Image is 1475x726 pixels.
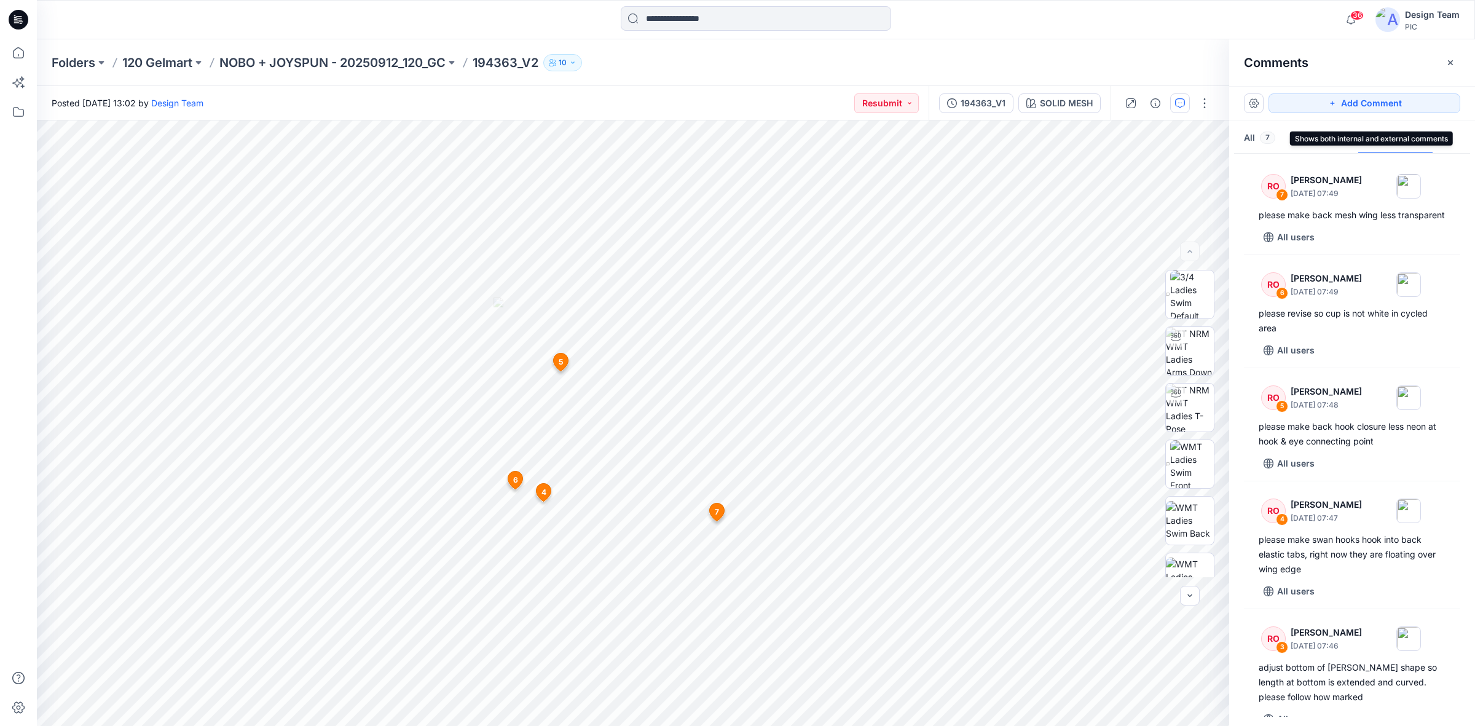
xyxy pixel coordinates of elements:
[1261,626,1286,651] div: RO
[1259,419,1445,449] div: please make back hook closure less neon at hook & eye connecting point
[1166,327,1214,375] img: TT NRM WMT Ladies Arms Down
[1291,271,1362,286] p: [PERSON_NAME]
[1261,174,1286,199] div: RO
[52,54,95,71] a: Folders
[151,98,203,108] a: Design Team
[473,54,538,71] p: 194363_V2
[1277,230,1315,245] p: All users
[1259,208,1445,223] div: please make back mesh wing less transparent
[1277,343,1315,358] p: All users
[52,97,203,109] span: Posted [DATE] 13:02 by
[1291,399,1362,411] p: [DATE] 07:48
[1276,189,1288,201] div: 7
[1276,400,1288,412] div: 5
[559,357,563,368] span: 5
[1244,55,1308,70] h2: Comments
[1277,456,1315,471] p: All users
[122,54,192,71] a: 120 Gelmart
[1276,287,1288,299] div: 6
[1375,7,1400,32] img: avatar
[1291,512,1362,524] p: [DATE] 07:47
[1146,93,1165,113] button: Details
[543,54,582,71] button: 10
[1166,558,1214,596] img: WMT Ladies Swim Left
[1166,501,1214,540] img: WMT Ladies Swim Back
[1350,10,1364,20] span: 36
[1259,341,1320,360] button: All users
[559,56,567,69] p: 10
[1259,306,1445,336] div: please revise so cup is not white in cycled area
[1277,584,1315,599] p: All users
[1291,640,1362,652] p: [DATE] 07:46
[1234,123,1285,154] button: All
[1261,385,1286,410] div: RO
[1405,22,1460,31] div: PIC
[1285,123,1358,154] button: Internal
[1170,440,1214,488] img: WMT Ladies Swim Front
[1261,499,1286,523] div: RO
[1291,187,1362,200] p: [DATE] 07:49
[715,507,719,518] span: 7
[1259,582,1320,601] button: All users
[1407,132,1423,144] span: 7
[1259,532,1445,577] div: please make swan hooks hook into back elastic tabs, right now they are floating over wing edge
[1291,384,1362,399] p: [PERSON_NAME]
[1291,173,1362,187] p: [PERSON_NAME]
[1276,641,1288,653] div: 3
[1291,625,1362,640] p: [PERSON_NAME]
[1261,272,1286,297] div: RO
[1259,660,1445,704] div: adjust bottom of [PERSON_NAME] shape so length at bottom is extended and curved. please follow ho...
[939,93,1013,113] button: 194363_V1
[1260,132,1275,144] span: 7
[1276,513,1288,526] div: 4
[1259,454,1320,473] button: All users
[1332,132,1348,144] span: 0
[219,54,446,71] a: NOBO + JOYSPUN - 20250912_120_GC
[961,97,1005,110] div: 194363_V1
[1358,123,1433,154] button: External
[1291,286,1362,298] p: [DATE] 07:49
[1170,270,1214,318] img: 3/4 Ladies Swim Default
[1291,497,1362,512] p: [PERSON_NAME]
[1166,384,1214,432] img: TT NRM WMT Ladies T-Pose
[513,475,518,486] span: 6
[541,487,546,498] span: 4
[1268,93,1460,113] button: Add Comment
[1040,97,1093,110] div: SOLID MESH
[1018,93,1101,113] button: SOLID MESH
[1259,227,1320,247] button: All users
[1405,7,1460,22] div: Design Team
